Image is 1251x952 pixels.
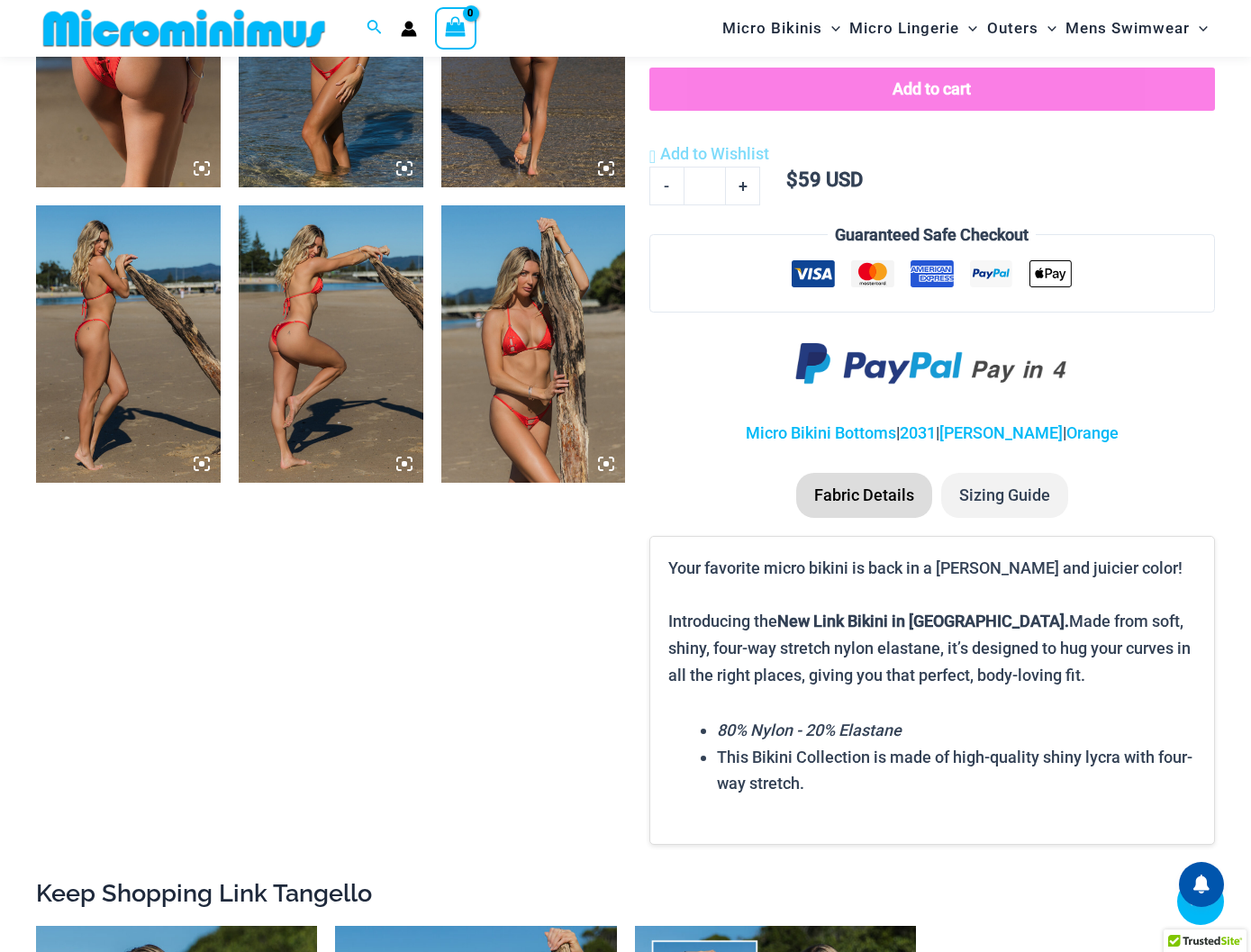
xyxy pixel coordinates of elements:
a: Add to Wishlist [649,141,769,168]
img: MM SHOP LOGO FLAT [36,8,332,49]
span: Mens Swimwear [1065,5,1190,51]
a: View Shopping Cart, empty [435,7,476,49]
bdi: 59 USD [786,168,863,191]
a: 2031 [900,423,936,442]
a: Account icon link [401,21,417,37]
a: Micro LingerieMenu ToggleMenu Toggle [845,5,982,51]
span: Outers [987,5,1038,51]
em: 80% Nylon - 20% Elastane [717,721,902,739]
input: Product quantity [684,167,726,204]
span: Menu Toggle [1038,5,1056,51]
button: Add to cart [649,68,1215,111]
a: Mens SwimwearMenu ToggleMenu Toggle [1061,5,1212,51]
a: Micro Bikini Bottoms [746,423,896,442]
a: Search icon link [367,17,383,40]
h2: Keep Shopping Link Tangello [36,877,1215,909]
span: Menu Toggle [1190,5,1208,51]
p: | | | [649,420,1215,447]
span: Micro Lingerie [849,5,959,51]
a: [PERSON_NAME] [939,423,1063,442]
img: Link Tangello 3070 Tri Top 2031 Cheeky [239,205,423,482]
img: Link Tangello 3070 Tri Top 2031 Cheeky [441,205,626,482]
span: Menu Toggle [822,5,840,51]
img: Link Tangello 3070 Tri Top 2031 Cheeky [36,205,221,482]
a: - [649,167,684,204]
span: Menu Toggle [959,5,977,51]
li: Sizing Guide [941,473,1068,518]
span: Micro Bikinis [722,5,822,51]
legend: Guaranteed Safe Checkout [828,222,1036,249]
li: This Bikini Collection is made of high-quality shiny lycra with four-way stretch. [717,744,1196,797]
a: OutersMenu ToggleMenu Toggle [983,5,1061,51]
a: + [726,167,760,204]
a: Micro BikinisMenu ToggleMenu Toggle [718,5,845,51]
li: Fabric Details [796,473,932,518]
b: New Link Bikini in [GEOGRAPHIC_DATA]. [777,612,1069,630]
span: Add to Wishlist [660,144,769,163]
a: Orange [1066,423,1119,442]
p: Your favorite micro bikini is back in a [PERSON_NAME] and juicier color! Introducing the Made fro... [668,555,1196,689]
nav: Site Navigation [715,3,1215,54]
span: $ [786,168,798,191]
